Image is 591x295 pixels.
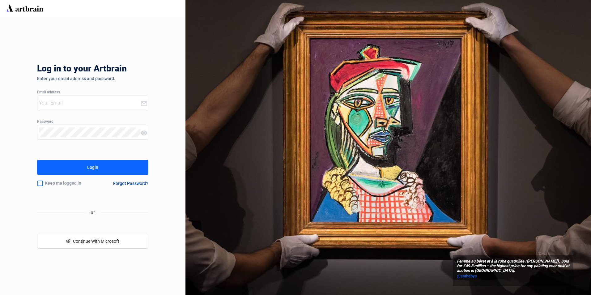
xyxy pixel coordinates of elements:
div: Log in to your Artbrain [37,64,223,76]
div: Password [37,120,148,124]
span: or [86,209,100,216]
button: Login [37,160,148,175]
span: Femme au béret et à la robe quadrillée ([PERSON_NAME]). Sold for £49.8 million – the highest pric... [457,259,569,273]
div: Login [87,162,98,172]
button: windowsContinue With Microsoft [37,234,148,249]
input: Your Email [39,98,140,108]
div: Email address [37,90,148,95]
div: Enter your email address and password. [37,76,148,81]
span: @sothebys [457,274,477,278]
div: Forgot Password? [113,181,148,186]
div: Keep me logged in [37,177,98,190]
span: windows [66,239,70,243]
span: Continue With Microsoft [73,239,119,244]
a: @sothebys [457,273,569,279]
